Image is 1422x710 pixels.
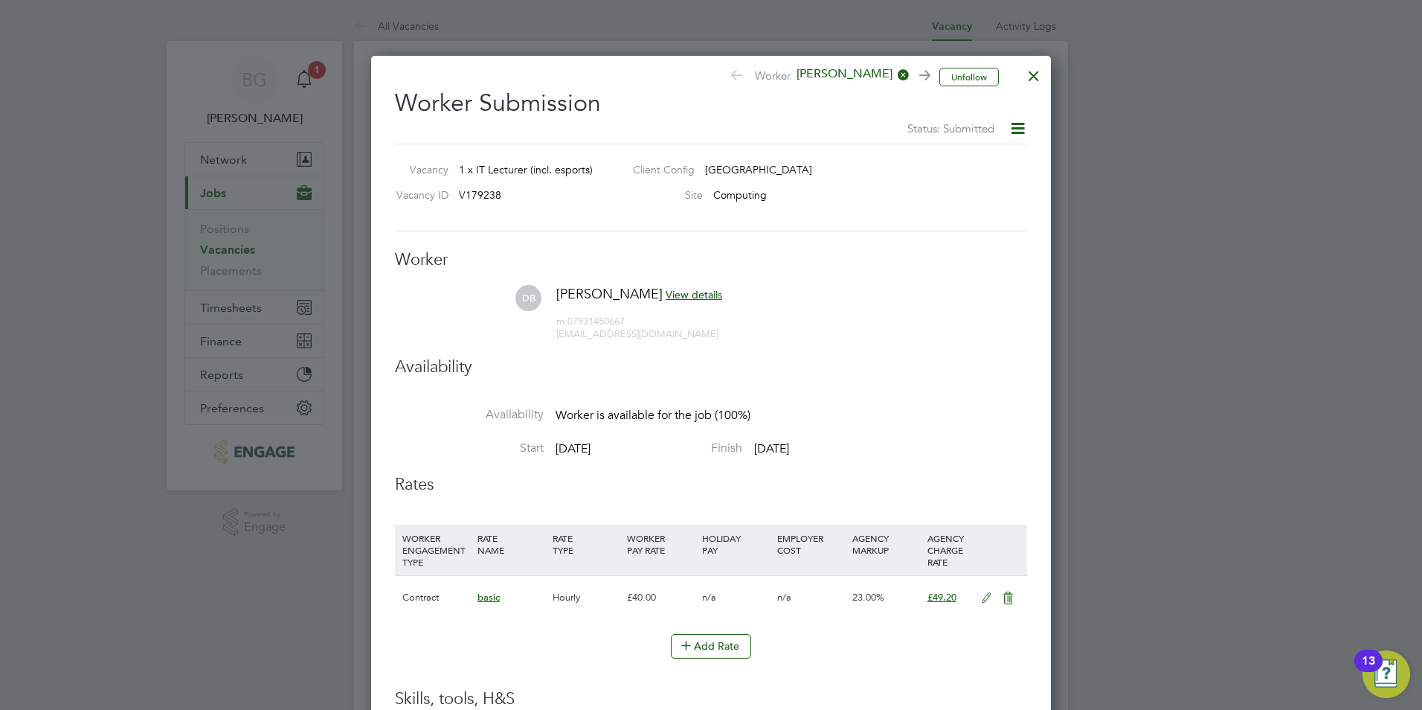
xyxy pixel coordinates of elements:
label: Availability [395,407,544,423]
span: [DATE] [556,441,591,456]
span: View details [666,288,722,301]
span: Computing [713,188,767,202]
h3: Availability [395,356,1027,378]
label: Client Config [621,163,695,176]
div: Hourly [549,576,624,619]
span: Status: Submitted [907,121,994,135]
div: WORKER ENGAGEMENT TYPE [399,525,474,575]
label: Vacancy ID [389,188,448,202]
div: RATE NAME [474,525,549,563]
span: [DATE] [754,441,789,456]
span: £49.20 [927,591,956,604]
span: basic [477,591,500,604]
label: Vacancy [389,163,448,176]
span: 07931450667 [556,315,625,327]
span: [GEOGRAPHIC_DATA] [705,163,812,176]
label: Start [395,441,544,456]
span: [EMAIL_ADDRESS][DOMAIN_NAME] [556,327,718,340]
div: £40.00 [623,576,698,619]
span: n/a [777,591,791,604]
span: Worker is available for the job (100%) [556,408,750,423]
button: Unfollow [939,68,999,87]
div: 13 [1362,661,1375,680]
span: 1 x IT Lecturer (incl. esports) [459,163,593,176]
span: V179238 [459,188,501,202]
div: Contract [399,576,474,619]
button: Add Rate [671,634,751,658]
span: Worker [729,66,928,87]
span: n/a [702,591,716,604]
span: 23.00% [852,591,884,604]
div: RATE TYPE [549,525,624,563]
span: DB [515,285,541,311]
label: Finish [593,441,742,456]
span: [PERSON_NAME] [791,66,910,83]
div: HOLIDAY PAY [698,525,773,563]
div: AGENCY MARKUP [849,525,924,563]
div: EMPLOYER COST [773,525,849,563]
label: Site [621,188,703,202]
span: m: [556,315,567,327]
div: WORKER PAY RATE [623,525,698,563]
span: [PERSON_NAME] [556,285,663,302]
h2: Worker Submission [395,77,1027,138]
h3: Rates [395,474,1027,496]
button: Open Resource Center, 13 new notifications [1363,650,1410,698]
h3: Skills, tools, H&S [395,688,1027,710]
h3: Worker [395,249,1027,271]
div: AGENCY CHARGE RATE [924,525,974,575]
